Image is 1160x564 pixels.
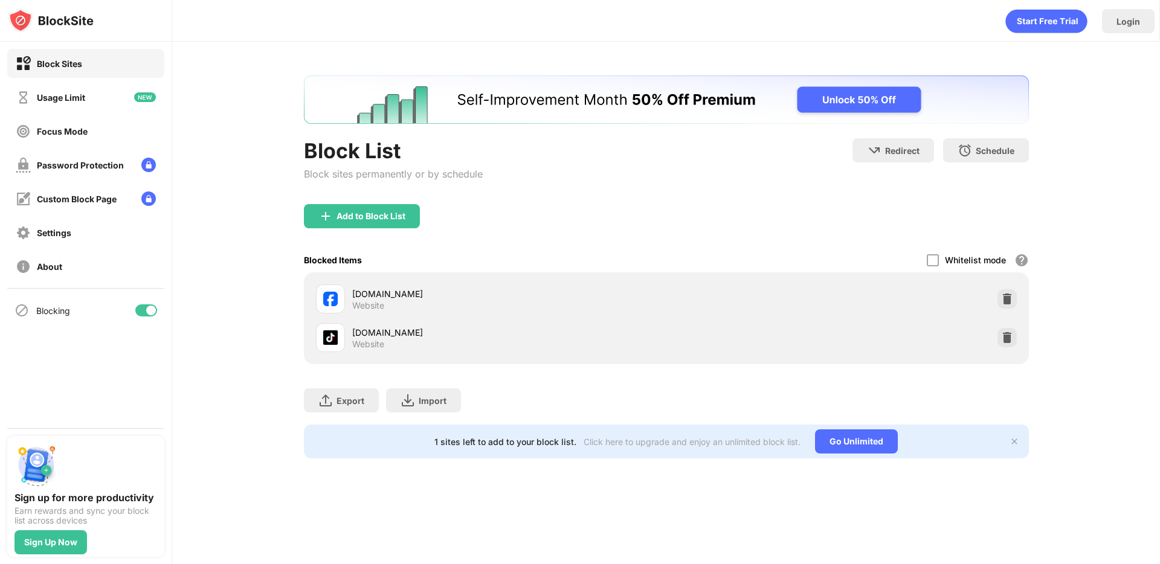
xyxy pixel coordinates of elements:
div: Go Unlimited [815,429,898,453]
img: customize-block-page-off.svg [16,191,31,207]
div: Custom Block Page [37,194,117,204]
div: Import [419,396,446,406]
div: About [37,261,62,272]
div: Login [1116,16,1140,27]
div: Blocked Items [304,255,362,265]
div: Settings [37,228,71,238]
img: favicons [323,292,338,306]
iframe: Banner [304,75,1029,124]
div: animation [1005,9,1087,33]
img: password-protection-off.svg [16,158,31,173]
div: [DOMAIN_NAME] [352,287,666,300]
div: Block Sites [37,59,82,69]
img: favicons [323,330,338,345]
div: Website [352,300,384,311]
div: 1 sites left to add to your block list. [434,437,576,447]
img: x-button.svg [1010,437,1019,446]
div: Earn rewards and sync your block list across devices [14,506,157,525]
img: lock-menu.svg [141,191,156,206]
div: Redirect [885,146,920,156]
div: Block sites permanently or by schedule [304,168,483,180]
div: Blocking [36,306,70,316]
img: lock-menu.svg [141,158,156,172]
img: new-icon.svg [134,92,156,102]
div: Whitelist mode [945,255,1006,265]
img: focus-off.svg [16,124,31,139]
div: Sign Up Now [24,537,77,547]
div: Schedule [976,146,1014,156]
div: Block List [304,138,483,163]
div: Click here to upgrade and enjoy an unlimited block list. [584,437,801,447]
img: about-off.svg [16,259,31,274]
div: Focus Mode [37,126,88,136]
div: Usage Limit [37,92,85,103]
img: time-usage-off.svg [16,90,31,105]
div: [DOMAIN_NAME] [352,326,666,339]
img: logo-blocksite.svg [8,8,94,33]
div: Website [352,339,384,350]
img: settings-off.svg [16,225,31,240]
div: Password Protection [37,160,124,170]
div: Export [337,396,364,406]
img: block-on.svg [16,56,31,71]
img: blocking-icon.svg [14,303,29,318]
div: Add to Block List [337,211,405,221]
img: push-signup.svg [14,443,58,487]
div: Sign up for more productivity [14,492,157,504]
